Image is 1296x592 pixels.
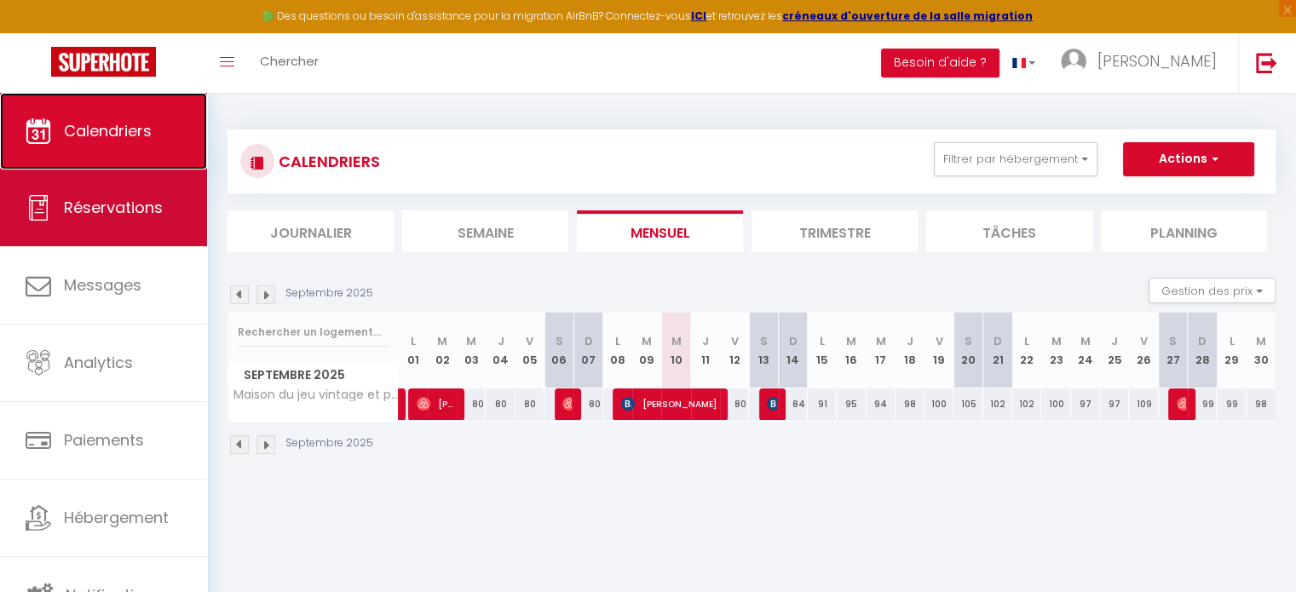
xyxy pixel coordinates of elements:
[573,313,602,388] th: 07
[867,313,896,388] th: 17
[936,333,943,349] abbr: V
[1071,313,1100,388] th: 24
[64,120,152,141] span: Calendriers
[1140,333,1148,349] abbr: V
[881,49,999,78] button: Besoin d'aide ?
[896,313,924,388] th: 18
[1256,52,1277,73] img: logout
[562,388,572,420] span: [PERSON_NAME]
[64,352,133,373] span: Analytics
[994,333,1002,349] abbr: D
[896,388,924,420] div: 98
[837,388,866,420] div: 95
[64,274,141,296] span: Messages
[457,313,486,388] th: 03
[1041,313,1070,388] th: 23
[1080,333,1091,349] abbr: M
[399,313,428,388] th: 01
[228,363,398,388] span: Septembre 2025
[782,9,1033,23] a: créneaux d'ouverture de la salle migration
[573,388,602,420] div: 80
[1100,388,1129,420] div: 97
[867,388,896,420] div: 94
[1188,313,1217,388] th: 28
[1111,333,1118,349] abbr: J
[1247,388,1276,420] div: 98
[691,313,720,388] th: 11
[64,507,169,528] span: Hébergement
[632,313,661,388] th: 09
[64,197,163,218] span: Réservations
[1129,313,1158,388] th: 26
[691,9,706,23] a: ICI
[934,142,1097,176] button: Filtrer par hébergement
[752,210,918,252] li: Trimestre
[457,388,486,420] div: 80
[731,333,739,349] abbr: V
[924,313,953,388] th: 19
[238,317,389,348] input: Rechercher un logement...
[516,313,544,388] th: 05
[671,333,681,349] abbr: M
[1024,333,1029,349] abbr: L
[876,333,886,349] abbr: M
[231,388,401,401] span: Maison du jeu vintage et poker
[260,52,319,70] span: Chercher
[953,313,982,388] th: 20
[1097,50,1217,72] span: [PERSON_NAME]
[285,285,373,302] p: Septembre 2025
[285,435,373,451] p: Septembre 2025
[585,333,593,349] abbr: D
[516,388,544,420] div: 80
[228,210,394,252] li: Journalier
[846,333,856,349] abbr: M
[621,388,717,420] span: [PERSON_NAME]
[14,7,65,58] button: Ouvrir le widget de chat LiveChat
[926,210,1092,252] li: Tâches
[544,313,573,388] th: 06
[1101,210,1267,252] li: Planning
[1217,313,1246,388] th: 29
[1149,278,1276,303] button: Gestion des prix
[577,210,743,252] li: Mensuel
[486,313,515,388] th: 04
[760,333,768,349] abbr: S
[1123,142,1254,176] button: Actions
[749,313,778,388] th: 13
[983,313,1012,388] th: 21
[1169,333,1177,349] abbr: S
[1048,33,1238,93] a: ... [PERSON_NAME]
[1247,313,1276,388] th: 30
[556,333,563,349] abbr: S
[1051,333,1062,349] abbr: M
[720,313,749,388] th: 12
[498,333,504,349] abbr: J
[247,33,331,93] a: Chercher
[907,333,913,349] abbr: J
[642,333,652,349] abbr: M
[808,388,837,420] div: 91
[779,313,808,388] th: 14
[428,313,457,388] th: 02
[1198,333,1207,349] abbr: D
[64,429,144,451] span: Paiements
[1256,333,1266,349] abbr: M
[1012,388,1041,420] div: 102
[924,388,953,420] div: 100
[526,333,533,349] abbr: V
[411,333,416,349] abbr: L
[274,142,380,181] h3: CALENDRIERS
[402,210,568,252] li: Semaine
[965,333,972,349] abbr: S
[1177,388,1186,420] span: [PERSON_NAME]
[603,313,632,388] th: 08
[486,388,515,420] div: 80
[437,333,447,349] abbr: M
[1229,333,1234,349] abbr: L
[1012,313,1041,388] th: 22
[820,333,825,349] abbr: L
[661,313,690,388] th: 10
[702,333,709,349] abbr: J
